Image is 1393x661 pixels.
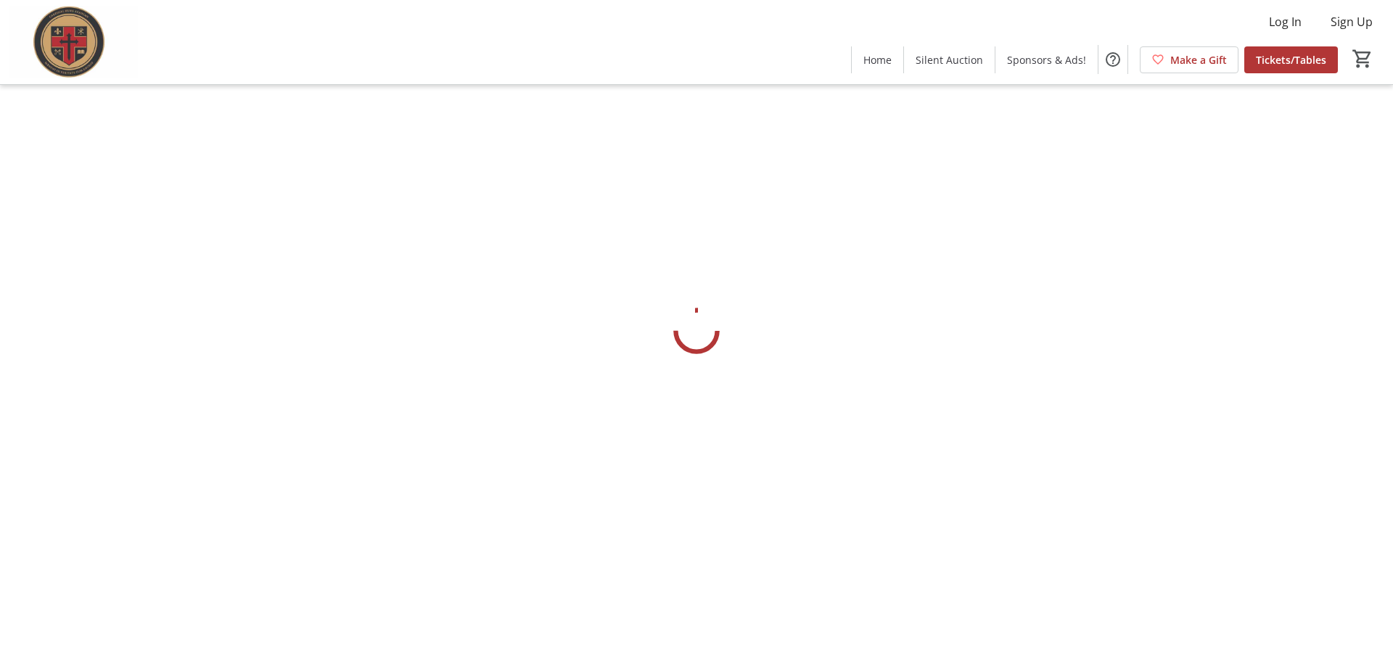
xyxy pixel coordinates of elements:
a: Tickets/Tables [1244,46,1338,73]
a: Make a Gift [1140,46,1238,73]
button: Log In [1257,10,1313,33]
img: Cardinal Kung Academy's Logo [9,6,138,78]
button: Cart [1349,46,1376,72]
span: Sponsors & Ads! [1007,52,1086,67]
a: Home [852,46,903,73]
span: Tickets/Tables [1256,52,1326,67]
span: Sign Up [1331,13,1373,30]
span: Log In [1269,13,1302,30]
a: Silent Auction [904,46,995,73]
button: Sign Up [1319,10,1384,33]
span: Home [863,52,892,67]
span: Silent Auction [916,52,983,67]
button: Help [1098,45,1127,74]
a: Sponsors & Ads! [995,46,1098,73]
span: Make a Gift [1170,52,1227,67]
